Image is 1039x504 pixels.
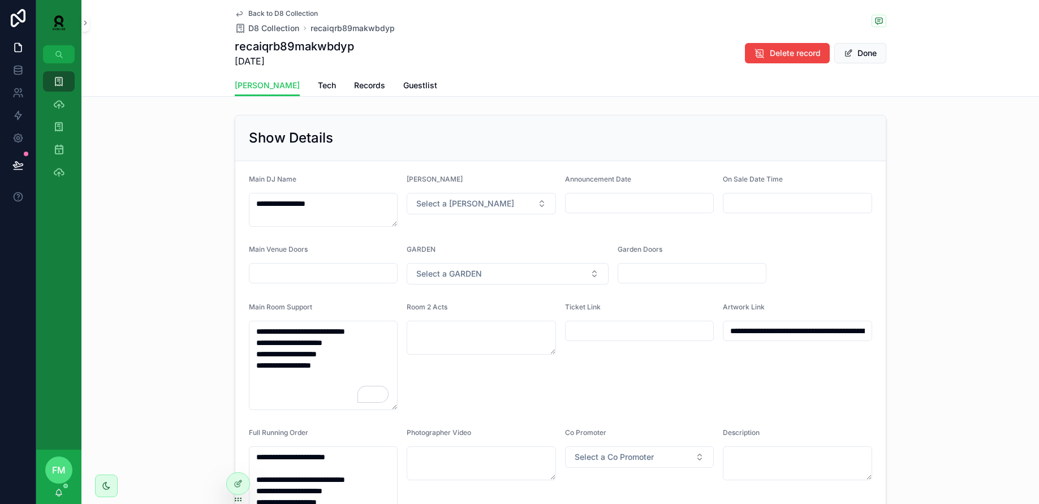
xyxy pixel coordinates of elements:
[36,63,81,197] div: scrollable content
[416,198,514,209] span: Select a [PERSON_NAME]
[235,9,318,18] a: Back to D8 Collection
[407,428,471,437] span: Photographer Video
[403,80,437,91] span: Guestlist
[565,428,606,437] span: Co Promoter
[354,80,385,91] span: Records
[618,245,662,253] span: Garden Doors
[723,303,765,311] span: Artwork Link
[45,14,72,32] img: App logo
[834,43,886,63] button: Done
[723,175,783,183] span: On Sale Date Time
[407,263,609,285] button: Select Button
[235,38,354,54] h1: recaiqrb89makwbdyp
[248,23,299,34] span: D8 Collection
[565,175,631,183] span: Announcement Date
[565,446,714,468] button: Select Button
[249,245,308,253] span: Main Venue Doors
[407,303,447,311] span: Room 2 Acts
[723,428,760,437] span: Description
[354,75,385,98] a: Records
[416,268,482,279] span: Select a GARDEN
[235,75,300,97] a: [PERSON_NAME]
[318,80,336,91] span: Tech
[770,48,821,59] span: Delete record
[249,175,296,183] span: Main DJ Name
[318,75,336,98] a: Tech
[575,451,654,463] span: Select a Co Promoter
[249,129,333,147] h2: Show Details
[565,303,601,311] span: Ticket Link
[407,245,436,253] span: GARDEN
[403,75,437,98] a: Guestlist
[407,193,556,214] button: Select Button
[52,463,66,477] span: FM
[311,23,395,34] a: recaiqrb89makwbdyp
[249,428,308,437] span: Full Running Order
[407,175,463,183] span: [PERSON_NAME]
[248,9,318,18] span: Back to D8 Collection
[745,43,830,63] button: Delete record
[235,23,299,34] a: D8 Collection
[249,321,398,410] textarea: To enrich screen reader interactions, please activate Accessibility in Grammarly extension settings
[249,303,312,311] span: Main Room Support
[235,54,354,68] span: [DATE]
[235,80,300,91] span: [PERSON_NAME]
